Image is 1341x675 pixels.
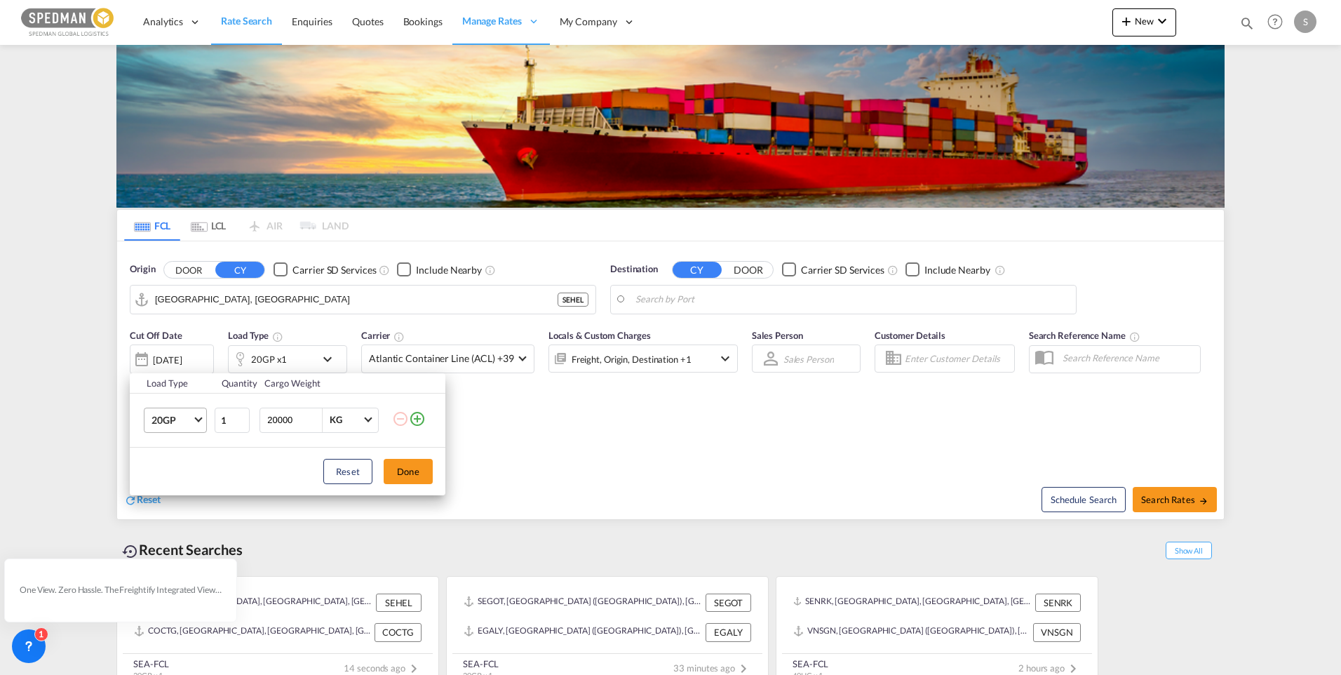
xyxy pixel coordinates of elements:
th: Quantity [213,373,257,394]
md-select: Choose: 20GP [144,408,207,433]
md-icon: icon-plus-circle-outline [409,410,426,427]
input: Enter Weight [266,408,322,432]
span: 20GP [151,413,192,427]
th: Load Type [130,373,213,394]
button: Reset [323,459,372,484]
div: Cargo Weight [264,377,384,389]
button: Done [384,459,433,484]
md-icon: icon-minus-circle-outline [392,410,409,427]
input: Qty [215,408,250,433]
div: KG [330,414,342,425]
